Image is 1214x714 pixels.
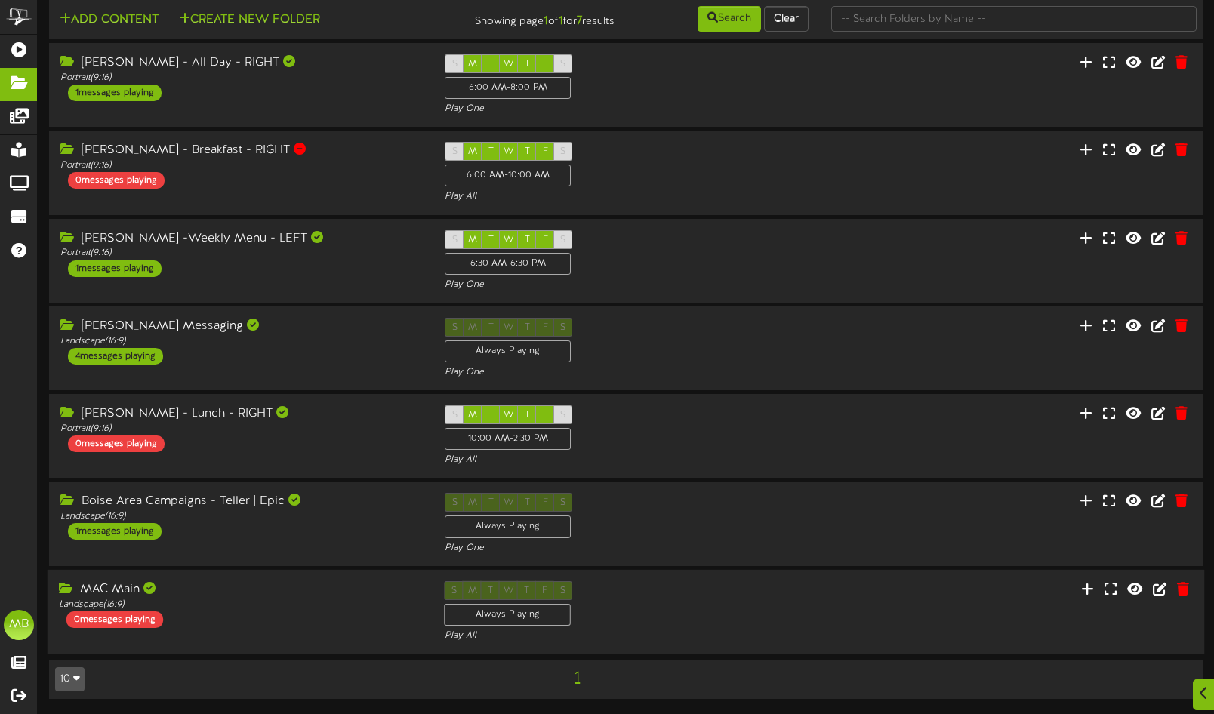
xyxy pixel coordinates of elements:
span: F [543,59,548,69]
span: S [560,59,565,69]
span: W [504,146,514,157]
div: Play All [445,629,808,642]
div: 6:00 AM - 8:00 PM [445,77,571,99]
div: Showing page of for results [432,5,626,30]
span: S [452,235,458,245]
span: T [525,146,530,157]
div: Play One [445,542,806,555]
div: Play One [445,279,806,291]
span: S [560,146,565,157]
div: 0 messages playing [66,611,163,628]
div: 0 messages playing [68,172,165,189]
strong: 7 [577,14,582,28]
div: Always Playing [445,340,571,362]
span: S [560,235,565,245]
span: S [452,146,458,157]
button: Create New Folder [174,11,325,29]
button: 10 [55,667,85,691]
div: Landscape ( 16:9 ) [60,510,422,523]
div: MB [4,610,34,640]
span: T [525,59,530,69]
div: [PERSON_NAME] - Breakfast - RIGHT [60,142,422,159]
span: F [543,235,548,245]
div: Portrait ( 9:16 ) [60,159,422,172]
button: Clear [764,6,809,32]
button: Search [698,6,761,32]
span: T [488,146,494,157]
span: T [525,410,530,420]
span: T [488,410,494,420]
div: Portrait ( 9:16 ) [60,423,422,435]
span: M [468,146,477,157]
span: T [488,235,494,245]
div: 1 messages playing [68,523,162,540]
span: M [468,235,477,245]
div: Play All [445,454,806,466]
div: MAC Main [59,581,422,599]
div: Always Playing [445,604,572,626]
div: [PERSON_NAME] Messaging [60,318,422,335]
div: Landscape ( 16:9 ) [59,598,422,611]
div: 6:30 AM - 6:30 PM [445,253,571,275]
div: 1 messages playing [68,260,162,277]
span: W [504,59,514,69]
strong: 1 [559,14,563,28]
span: S [452,410,458,420]
div: Portrait ( 9:16 ) [60,247,422,260]
button: Add Content [55,11,163,29]
span: W [504,410,514,420]
div: Landscape ( 16:9 ) [60,335,422,348]
span: S [560,410,565,420]
span: M [468,59,477,69]
input: -- Search Folders by Name -- [831,6,1197,32]
span: M [468,410,477,420]
div: Boise Area Campaigns - Teller | Epic [60,493,422,510]
span: S [452,59,458,69]
div: Play One [445,366,806,379]
div: 4 messages playing [68,348,163,365]
div: [PERSON_NAME] - All Day - RIGHT [60,54,422,72]
div: Play One [445,103,806,115]
span: W [504,235,514,245]
div: [PERSON_NAME] -Weekly Menu - LEFT [60,230,422,248]
div: Portrait ( 9:16 ) [60,72,422,85]
div: Play All [445,190,806,203]
span: F [543,146,548,157]
div: 6:00 AM - 10:00 AM [445,165,571,186]
span: T [525,235,530,245]
div: 0 messages playing [68,435,165,452]
span: F [543,410,548,420]
div: 1 messages playing [68,85,162,101]
span: T [488,59,494,69]
div: [PERSON_NAME] - Lunch - RIGHT [60,405,422,423]
span: 1 [571,669,584,686]
div: 10:00 AM - 2:30 PM [445,428,571,450]
div: Always Playing [445,515,571,537]
strong: 1 [544,14,548,28]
